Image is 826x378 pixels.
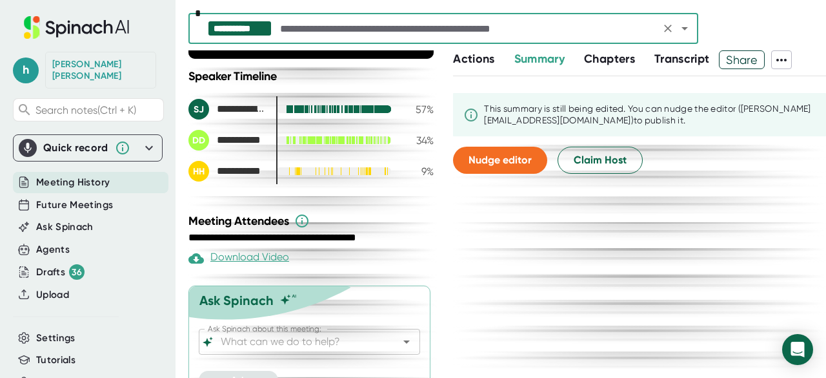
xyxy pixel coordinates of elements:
[453,50,494,68] button: Actions
[36,198,113,213] button: Future Meetings
[453,52,494,66] span: Actions
[69,264,85,280] div: 36
[654,50,710,68] button: Transcript
[188,99,266,120] div: Stephanie Jacquez
[188,161,266,182] div: Helen Hanna
[782,334,813,365] div: Open Intercom Messenger
[52,59,149,81] div: Helen Hanna
[36,175,110,190] button: Meeting History
[398,333,416,351] button: Open
[584,52,635,66] span: Chapters
[188,69,434,83] div: Speaker Timeline
[188,99,209,120] div: SJ
[453,147,547,174] button: Nudge editor
[468,154,532,166] span: Nudge editor
[574,152,627,168] span: Claim Host
[720,48,764,71] span: Share
[188,213,437,229] div: Meeting Attendees
[36,331,76,346] button: Settings
[401,165,434,178] div: 9 %
[35,104,136,116] span: Search notes (Ctrl + K)
[676,19,694,37] button: Open
[43,142,108,154] div: Quick record
[188,251,289,266] div: Download Video
[218,333,378,351] input: What can we do to help?
[558,147,643,174] button: Claim Host
[188,130,266,151] div: Diana Duque
[36,353,76,368] button: Tutorials
[13,58,39,83] span: h
[36,242,70,257] button: Agents
[401,103,434,116] div: 57 %
[584,50,635,68] button: Chapters
[36,288,69,302] button: Upload
[36,220,94,235] button: Ask Spinach
[654,52,710,66] span: Transcript
[401,134,434,147] div: 34 %
[719,50,765,69] button: Share
[188,161,209,182] div: HH
[199,293,274,308] div: Ask Spinach
[514,50,565,68] button: Summary
[514,52,565,66] span: Summary
[36,264,85,280] div: Drafts
[484,103,816,126] div: This summary is still being edited. You can nudge the editor ([PERSON_NAME][EMAIL_ADDRESS][DOMAIN...
[188,130,209,151] div: DD
[36,264,85,280] button: Drafts 36
[19,135,157,161] div: Quick record
[659,19,677,37] button: Clear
